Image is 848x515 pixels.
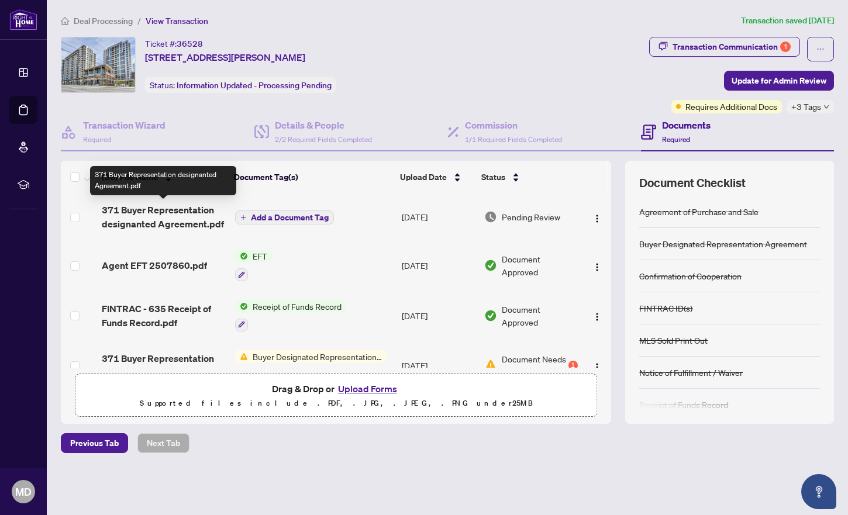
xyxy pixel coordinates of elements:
[502,210,560,223] span: Pending Review
[502,352,566,378] span: Document Needs Work
[484,210,497,223] img: Document Status
[592,312,602,322] img: Logo
[639,366,743,379] div: Notice of Fulfillment / Waiver
[235,350,387,382] button: Status IconBuyer Designated Representation Agreement
[248,250,272,262] span: EFT
[592,362,602,372] img: Logo
[588,356,606,375] button: Logo
[97,161,230,193] th: (36) File Name
[235,250,272,281] button: Status IconEFT
[102,302,226,330] span: FINTRAC - 635 Receipt of Funds Record.pdf
[592,262,602,272] img: Logo
[639,205,759,218] div: Agreement of Purchase and Sale
[61,433,128,453] button: Previous Tab
[275,135,372,144] span: 2/2 Required Fields Completed
[235,210,334,224] button: Add a Document Tag
[9,9,37,30] img: logo
[75,374,597,417] span: Drag & Drop orUpload FormsSupported files include .PDF, .JPG, .JPEG, .PNG under25MB
[481,171,505,184] span: Status
[673,37,791,56] div: Transaction Communication
[177,80,332,91] span: Information Updated - Processing Pending
[588,208,606,226] button: Logo
[83,118,166,132] h4: Transaction Wizard
[82,396,590,410] p: Supported files include .PDF, .JPG, .JPEG, .PNG under 25 MB
[229,161,395,193] th: Document Tag(s)
[685,100,777,113] span: Requires Additional Docs
[639,269,742,282] div: Confirmation of Cooperation
[83,135,111,144] span: Required
[477,161,579,193] th: Status
[588,306,606,325] button: Logo
[465,135,562,144] span: 1/1 Required Fields Completed
[639,302,692,314] div: FINTRAC ID(s)
[102,203,226,231] span: 371 Buyer Representation designanted Agreement.pdf
[484,259,497,272] img: Document Status
[272,381,401,396] span: Drag & Drop or
[801,474,836,509] button: Open asap
[732,71,826,90] span: Update for Admin Review
[102,351,226,379] span: 371 Buyer Representation designanted Agreement.pdf
[248,300,346,313] span: Receipt of Funds Record
[639,334,708,347] div: MLS Sold Print Out
[70,434,119,452] span: Previous Tab
[235,300,248,313] img: Status Icon
[592,214,602,223] img: Logo
[146,16,208,26] span: View Transaction
[397,240,480,291] td: [DATE]
[816,45,825,53] span: ellipsis
[568,361,578,370] div: 1
[400,171,447,184] span: Upload Date
[465,118,562,132] h4: Commission
[235,300,346,331] button: Status IconReceipt of Funds Record
[395,161,477,193] th: Upload Date
[248,350,387,363] span: Buyer Designated Representation Agreement
[335,381,401,396] button: Upload Forms
[484,309,497,322] img: Document Status
[102,258,207,272] span: Agent EFT 2507860.pdf
[662,118,711,132] h4: Documents
[588,256,606,275] button: Logo
[275,118,372,132] h4: Details & People
[177,39,203,49] span: 36528
[235,250,248,262] img: Status Icon
[137,14,141,27] li: /
[639,237,807,250] div: Buyer Designated Representation Agreement
[145,37,203,50] div: Ticket #:
[74,16,133,26] span: Deal Processing
[61,37,135,92] img: IMG-E12150660_1.jpg
[90,166,236,195] div: 371 Buyer Representation designanted Agreement.pdf
[15,483,32,500] span: MD
[397,341,480,391] td: [DATE]
[741,14,834,27] article: Transaction saved [DATE]
[397,193,480,240] td: [DATE]
[823,104,829,110] span: down
[251,213,329,222] span: Add a Document Tag
[61,17,69,25] span: home
[649,37,800,57] button: Transaction Communication1
[235,350,248,363] img: Status Icon
[502,303,578,329] span: Document Approved
[662,135,690,144] span: Required
[397,291,480,341] td: [DATE]
[145,50,305,64] span: [STREET_ADDRESS][PERSON_NAME]
[502,253,578,278] span: Document Approved
[484,359,497,372] img: Document Status
[240,215,246,220] span: plus
[780,42,791,52] div: 1
[724,71,834,91] button: Update for Admin Review
[639,175,746,191] span: Document Checklist
[137,433,189,453] button: Next Tab
[791,100,821,113] span: +3 Tags
[145,77,336,93] div: Status:
[235,210,334,225] button: Add a Document Tag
